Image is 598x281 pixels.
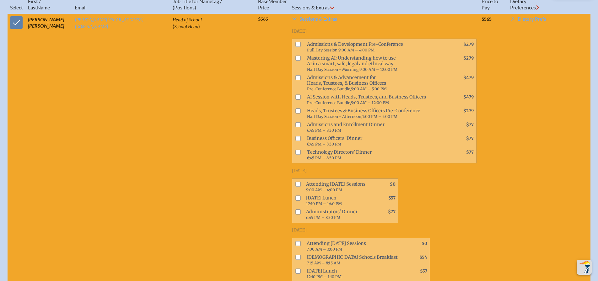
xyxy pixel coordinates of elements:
[307,156,341,160] span: 6:45 PM – 8:30 PM
[75,17,144,29] a: [PERSON_NAME][EMAIL_ADDRESS][DOMAIN_NAME]
[577,260,592,275] button: Scroll Top
[173,23,174,29] span: (
[307,128,341,133] span: 6:45 PM – 8:30 PM
[419,255,427,260] span: $54
[304,54,449,73] span: Mastering AI: Understanding how to use AI in a smart, safe, legal and ethical way
[307,114,362,119] span: Half Day Session - Afternoon,
[304,120,449,134] span: Admissions and Enrollment Dinner
[306,188,342,192] span: 9:00 AM – 4:00 PM
[466,136,474,141] span: $77
[359,67,397,72] span: 9:00 AM – 12:00 PM
[388,209,396,215] span: $77
[307,142,341,146] span: 6:45 PM – 8:30 PM
[304,194,370,208] span: [DATE] Lunch
[304,208,370,221] span: Administrators' Dinner
[307,261,340,265] span: 7:15 AM – 8:15 AM
[420,268,427,274] span: $57
[292,227,307,233] span: [DATE]
[174,24,198,29] span: School Head
[578,261,590,273] img: To the top
[307,247,342,252] span: 7:00 AM – 3:00 PM
[258,17,268,22] span: $565
[362,114,397,119] span: 1:00 PM – 5:00 PM
[466,122,474,127] span: $77
[518,16,546,21] span: Dietary Prefs
[307,100,351,105] span: Pre-Conference Bundle,
[390,182,396,187] span: $0
[292,16,477,24] a: Sessions & Extras
[304,107,449,120] span: Heads, Trustees & Business Officers Pre-Conference
[482,17,492,22] span: $565
[422,241,427,246] span: $0
[463,42,474,47] span: $279
[304,239,402,253] span: Attending [DATE] Sessions
[510,16,546,24] a: Dietary Prefs
[304,93,449,107] span: AI Session with Heads, Trustees, and Business Officers
[351,87,387,91] span: 9:00 AM – 5:00 PM
[198,23,200,29] span: )
[10,4,23,10] span: Select
[463,108,474,114] span: $279
[307,274,342,279] span: 12:10 PM – 1:10 PM
[304,40,449,54] span: Admissions & Development Pre-Conference
[466,150,474,155] span: $77
[304,180,370,194] span: Attending [DATE] Sessions
[351,100,389,105] span: 9:00 AM – 12:00 PM
[304,134,449,148] span: Business Officers' Dinner
[306,215,340,220] span: 6:45 PM – 8:30 PM
[304,148,449,162] span: Technology Directors' Dinner
[307,48,338,52] span: Full Day Session,
[306,201,342,206] span: 12:10 PM – 1:40 PM
[173,17,202,23] span: Head of School
[338,48,374,52] span: 9:00 AM – 4:00 PM
[463,94,474,100] span: $479
[304,267,402,281] span: [DATE] Lunch
[463,56,474,61] span: $279
[307,87,351,91] span: Pre-Conference Bundle,
[28,4,37,10] span: Last
[304,73,449,93] span: Admissions & Advancement for Heads, Trustees, & Business Officers
[292,168,307,173] span: [DATE]
[299,16,337,21] span: Sessions & Extras
[388,195,396,201] span: $57
[463,75,474,80] span: $479
[292,29,307,34] span: [DATE]
[258,4,269,10] span: Price
[304,253,402,267] span: [DEMOGRAPHIC_DATA] Schools Breakfast
[307,67,359,72] span: Half Day Session - Morning,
